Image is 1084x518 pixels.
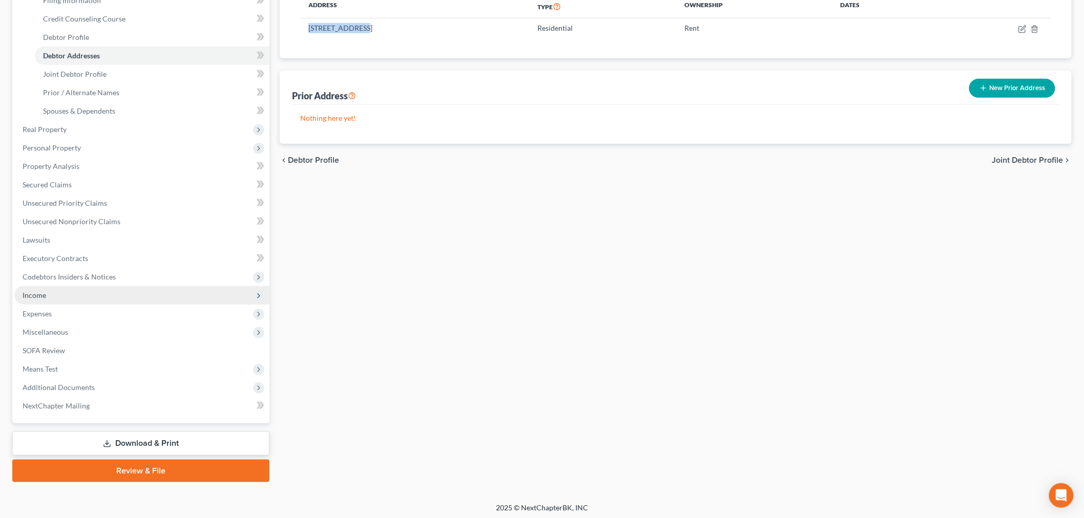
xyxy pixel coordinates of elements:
[23,235,50,244] span: Lawsuits
[23,346,65,355] span: SOFA Review
[35,47,269,65] a: Debtor Addresses
[992,156,1072,164] button: Joint Debtor Profile chevron_right
[23,383,95,392] span: Additional Documents
[288,156,339,164] span: Debtor Profile
[23,125,67,134] span: Real Property
[14,249,269,268] a: Executory Contracts
[43,106,115,115] span: Spouses & Dependents
[280,156,339,164] button: chevron_left Debtor Profile
[43,33,89,41] span: Debtor Profile
[23,143,81,152] span: Personal Property
[35,65,269,83] a: Joint Debtor Profile
[23,254,88,263] span: Executory Contracts
[1049,483,1074,508] div: Open Intercom Messenger
[1064,156,1072,164] i: chevron_right
[23,272,116,281] span: Codebtors Insiders & Notices
[43,51,100,60] span: Debtor Addresses
[43,88,119,97] span: Prior / Alternate Names
[12,460,269,482] a: Review & File
[280,156,288,164] i: chevron_left
[14,194,269,212] a: Unsecured Priority Claims
[992,156,1064,164] span: Joint Debtor Profile
[23,180,72,189] span: Secured Claims
[529,18,677,38] td: Residential
[23,162,79,170] span: Property Analysis
[12,431,269,456] a: Download & Print
[23,401,90,410] span: NextChapter Mailing
[14,157,269,176] a: Property Analysis
[14,176,269,194] a: Secured Claims
[14,397,269,415] a: NextChapter Mailing
[35,83,269,102] a: Prior / Alternate Names
[23,291,46,299] span: Income
[23,217,120,226] span: Unsecured Nonpriority Claims
[676,18,832,38] td: Rent
[969,79,1055,98] button: New Prior Address
[35,28,269,47] a: Debtor Profile
[35,10,269,28] a: Credit Counseling Course
[14,212,269,231] a: Unsecured Nonpriority Claims
[43,70,107,78] span: Joint Debtor Profile
[23,328,68,336] span: Miscellaneous
[300,113,1051,123] p: Nothing here yet!
[23,364,58,373] span: Means Test
[23,199,107,207] span: Unsecured Priority Claims
[14,341,269,360] a: SOFA Review
[43,14,126,23] span: Credit Counseling Course
[14,231,269,249] a: Lawsuits
[300,18,529,38] td: [STREET_ADDRESS]
[35,102,269,120] a: Spouses & Dependents
[23,309,52,318] span: Expenses
[292,90,356,102] div: Prior Address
